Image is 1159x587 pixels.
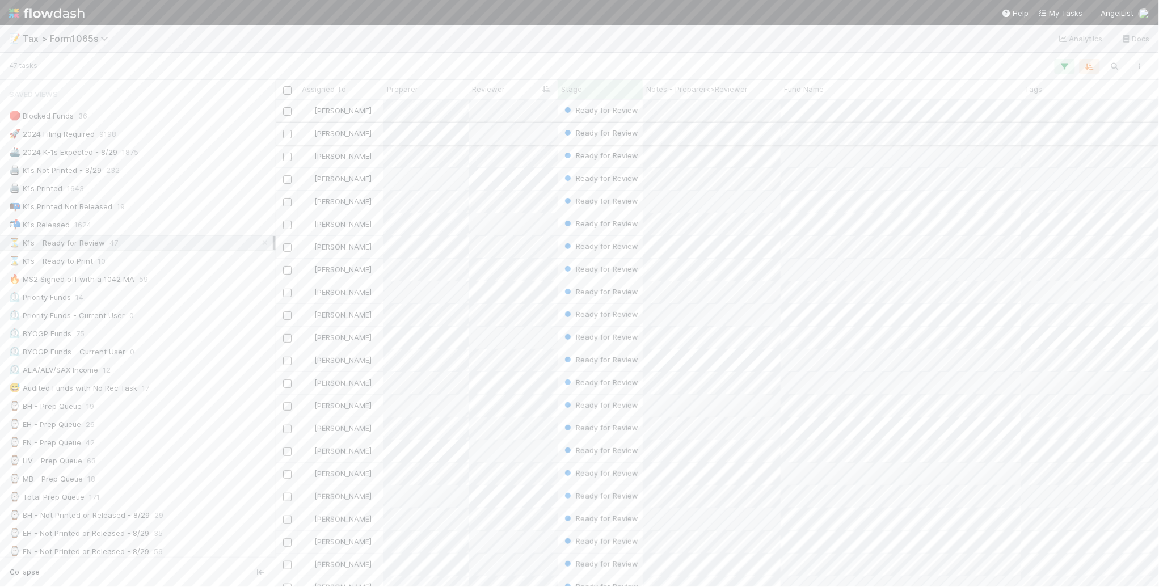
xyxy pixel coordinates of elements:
img: avatar_66854b90-094e-431f-b713-6ac88429a2b8.png [304,219,313,229]
span: 0 [129,309,134,323]
span: Reviewer [472,83,505,95]
span: Ready for Review [562,537,638,546]
input: Toggle Row Selected [283,379,292,388]
input: Toggle Row Selected [283,425,292,433]
input: Toggle Row Selected [283,493,292,501]
span: 171 [89,490,100,504]
div: BYOGP Funds - Current User [9,345,125,359]
span: 🛑 [9,111,20,120]
span: ⏲️ [9,310,20,320]
span: Ready for Review [562,310,638,319]
span: Ready for Review [562,242,638,251]
span: [PERSON_NAME] [314,401,372,410]
span: ⌚ [9,437,20,447]
a: My Tasks [1038,7,1083,19]
input: Toggle Row Selected [283,516,292,524]
span: Ready for Review [562,219,638,228]
span: [PERSON_NAME] [314,514,372,523]
span: 47 [109,236,118,250]
span: 29 [154,508,163,522]
span: 36 [78,109,87,123]
span: ⏲️ [9,347,20,356]
div: [PERSON_NAME] [303,491,372,502]
span: 🔥 [9,274,20,284]
span: 🚀 [9,129,20,138]
div: [PERSON_NAME] [303,173,372,184]
span: 😅 [9,383,20,392]
span: 26 [86,417,95,432]
span: 12 [103,363,111,377]
span: 0 [130,345,134,359]
div: Ready for Review [562,104,638,116]
div: Ready for Review [562,422,638,433]
input: Toggle Row Selected [283,470,292,479]
input: Toggle Row Selected [283,334,292,343]
input: Toggle Row Selected [283,357,292,365]
span: [PERSON_NAME] [314,537,372,546]
span: Ready for Review [562,151,638,160]
div: [PERSON_NAME] [303,559,372,570]
span: 9198 [99,127,116,141]
span: ⌚ [9,474,20,483]
img: avatar_d45d11ee-0024-4901-936f-9df0a9cc3b4e.png [304,288,313,297]
div: ALA/ALV/SAX Income [9,363,98,377]
span: Fund Name [784,83,824,95]
div: [PERSON_NAME] [303,332,372,343]
div: [PERSON_NAME] [303,150,372,162]
span: 📭 [9,201,20,211]
img: avatar_d45d11ee-0024-4901-936f-9df0a9cc3b4e.png [304,446,313,455]
div: FN - Prep Queue [9,436,81,450]
img: avatar_66854b90-094e-431f-b713-6ac88429a2b8.png [304,492,313,501]
div: Total Prep Queue [9,490,85,504]
img: avatar_cfa6ccaa-c7d9-46b3-b608-2ec56ecf97ad.png [304,401,313,410]
span: ⌚ [9,546,20,556]
span: My Tasks [1038,9,1083,18]
div: [PERSON_NAME] [303,241,372,252]
div: 2024 Filing Required [9,127,95,141]
div: [PERSON_NAME] [303,286,372,298]
img: avatar_66854b90-094e-431f-b713-6ac88429a2b8.png [304,378,313,387]
div: BH - Not Printed or Released - 8/29 [9,508,150,522]
span: 19 [86,399,94,413]
span: Ready for Review [562,559,638,568]
input: Toggle Row Selected [283,266,292,275]
img: avatar_66854b90-094e-431f-b713-6ac88429a2b8.png [304,265,313,274]
div: Ready for Review [562,558,638,569]
div: K1s - Ready for Review [9,236,105,250]
span: Ready for Review [562,446,638,455]
span: Ready for Review [562,105,638,115]
span: ⏲️ [9,365,20,374]
div: Ready for Review [562,127,638,138]
span: ⌚ [9,510,20,520]
span: 56 [154,544,163,559]
span: Preparer [387,83,418,95]
span: AngelList [1101,9,1134,18]
div: [PERSON_NAME] [303,445,372,457]
span: Ready for Review [562,468,638,478]
input: Toggle Row Selected [283,130,292,138]
span: Tax > Form1065s [23,33,114,44]
span: 75 [76,327,85,341]
img: avatar_d45d11ee-0024-4901-936f-9df0a9cc3b4e.png [304,174,313,183]
span: [PERSON_NAME] [314,288,372,297]
small: 47 tasks [9,61,37,71]
span: 10 [98,254,106,268]
span: 18 [87,472,95,486]
span: ⏲️ [9,292,20,302]
img: avatar_e41e7ae5-e7d9-4d8d-9f56-31b0d7a2f4fd.png [304,560,313,569]
div: Help [1002,7,1029,19]
span: ⏲️ [9,328,20,338]
div: MS2 Signed off with a 1042 MA [9,272,134,286]
div: Ready for Review [562,513,638,524]
input: Toggle Row Selected [283,311,292,320]
img: avatar_66854b90-094e-431f-b713-6ac88429a2b8.png [304,356,313,365]
span: [PERSON_NAME] [314,265,372,274]
div: Ready for Review [562,467,638,479]
div: K1s Not Printed - 8/29 [9,163,102,178]
span: Assigned To [302,83,346,95]
span: Ready for Review [562,514,638,523]
input: Toggle All Rows Selected [283,86,292,95]
input: Toggle Row Selected [283,447,292,456]
span: [PERSON_NAME] [314,356,372,365]
div: [PERSON_NAME] [303,377,372,388]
